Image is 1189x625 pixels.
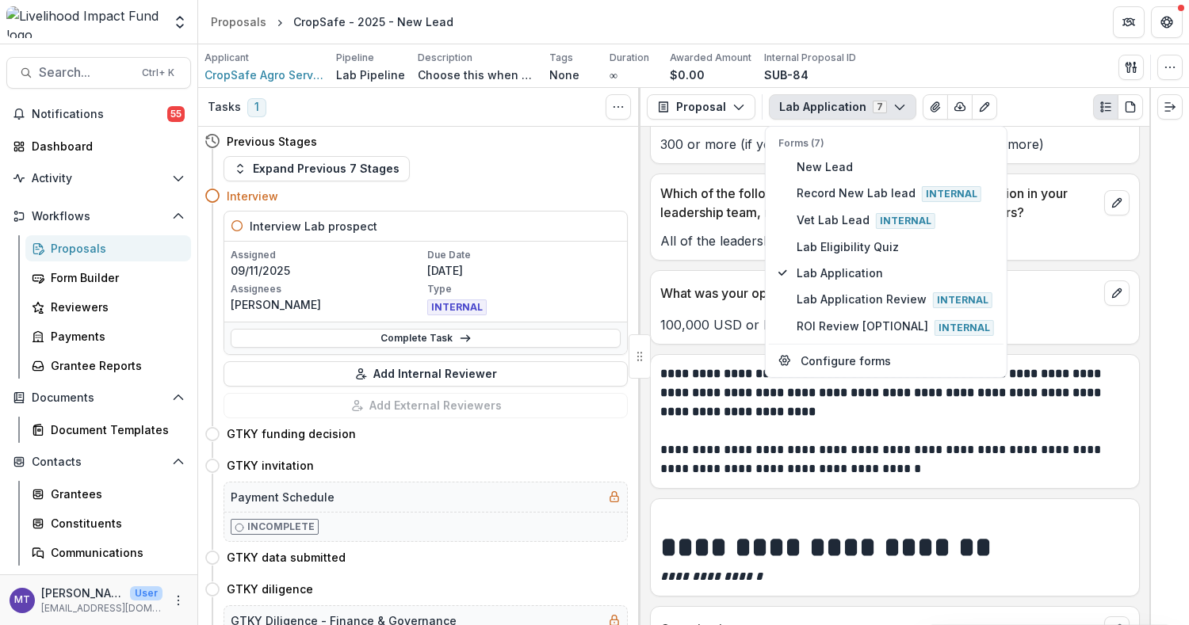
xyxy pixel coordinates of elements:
[923,94,948,120] button: View Attached Files
[797,238,994,255] span: Lab Eligibility Quiz
[6,57,191,89] button: Search...
[205,51,249,65] p: Applicant
[250,218,377,234] h5: Interview Lab prospect
[6,385,191,410] button: Open Documents
[211,13,266,30] div: Proposals
[224,393,628,418] button: Add External Reviewers
[778,136,994,151] p: Forms (7)
[41,601,162,615] p: [EMAIL_ADDRESS][DOMAIN_NAME]
[247,98,266,117] span: 1
[25,294,191,320] a: Reviewers
[51,240,178,257] div: Proposals
[32,391,166,405] span: Documents
[51,486,178,502] div: Grantees
[25,510,191,536] a: Constituents
[1113,6,1145,38] button: Partners
[247,520,315,534] p: Incomplete
[660,184,1098,222] p: Which of the following best describes African representation in your leadership team, management ...
[549,67,579,83] p: None
[427,248,621,262] p: Due Date
[6,6,162,38] img: Livelihood Impact Fund logo
[51,269,178,286] div: Form Builder
[1151,6,1183,38] button: Get Help
[6,101,191,127] button: Notifications55
[6,166,191,191] button: Open Activity
[25,481,191,507] a: Grantees
[14,595,30,605] div: Muthoni Thuo
[231,296,424,313] p: [PERSON_NAME]
[6,204,191,229] button: Open Workflows
[231,262,424,279] p: 09/11/2025
[549,51,573,65] p: Tags
[670,51,751,65] p: Awarded Amount
[41,585,124,601] p: [PERSON_NAME]
[1157,94,1183,120] button: Expand right
[25,353,191,379] a: Grantee Reports
[336,51,374,65] p: Pipeline
[606,94,631,120] button: Toggle View Cancelled Tasks
[972,94,997,120] button: Edit as form
[797,158,994,175] span: New Lead
[935,320,994,336] span: Internal
[427,262,621,279] p: [DATE]
[227,581,313,597] h4: GTKY diligence
[660,231,1130,250] p: All of the leadership/board are [DEMOGRAPHIC_DATA]
[610,51,649,65] p: Duration
[51,544,178,561] div: Communications
[231,329,621,348] a: Complete Task
[797,212,994,229] span: Vet Lab Lead
[797,318,994,335] span: ROI Review [OPTIONAL]
[660,284,1098,303] p: What was your operating budget last year?
[227,457,314,474] h4: GTKY invitation
[427,299,487,315] span: INTERNAL
[139,64,178,82] div: Ctrl + K
[418,51,472,65] p: Description
[797,185,994,202] span: Record New Lab lead
[1104,280,1130,306] button: edit
[876,213,935,229] span: Internal
[647,94,755,120] button: Proposal
[769,94,916,120] button: Lab Application7
[32,138,178,154] div: Dashboard
[25,235,191,261] a: Proposals
[764,51,856,65] p: Internal Proposal ID
[231,282,424,296] p: Assignees
[6,449,191,474] button: Open Contacts
[32,172,166,185] span: Activity
[224,361,628,387] button: Add Internal Reviewer
[227,188,278,204] h4: Interview
[205,67,323,83] a: CropSafe Agro Service Ltd
[797,291,994,308] span: Lab Application Review
[51,328,178,345] div: Payments
[25,539,191,566] a: Communications
[231,489,335,505] h5: Payment Schedule
[231,248,424,262] p: Assigned
[25,417,191,443] a: Document Templates
[51,299,178,315] div: Reviewers
[1118,94,1143,120] button: PDF view
[167,106,185,122] span: 55
[6,133,191,159] a: Dashboard
[205,10,273,33] a: Proposals
[32,210,166,223] span: Workflows
[1093,94,1118,120] button: Plaintext view
[922,186,981,202] span: Internal
[610,67,617,83] p: ∞
[227,133,317,150] h4: Previous Stages
[32,455,166,469] span: Contacts
[25,265,191,291] a: Form Builder
[25,323,191,349] a: Payments
[224,156,410,181] button: Expand Previous 7 Stages
[51,357,178,374] div: Grantee Reports
[293,13,453,30] div: CropSafe - 2025 - New Lead
[208,101,241,114] h3: Tasks
[169,591,188,610] button: More
[427,282,621,296] p: Type
[130,586,162,600] p: User
[205,10,460,33] nav: breadcrumb
[418,67,537,83] p: Choose this when adding a new proposal to the first stage of a pipeline.
[933,292,992,308] span: Internal
[51,421,178,438] div: Document Templates
[660,135,1130,154] p: 300 or more (if your intervention is agricultural, 1,000 or more)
